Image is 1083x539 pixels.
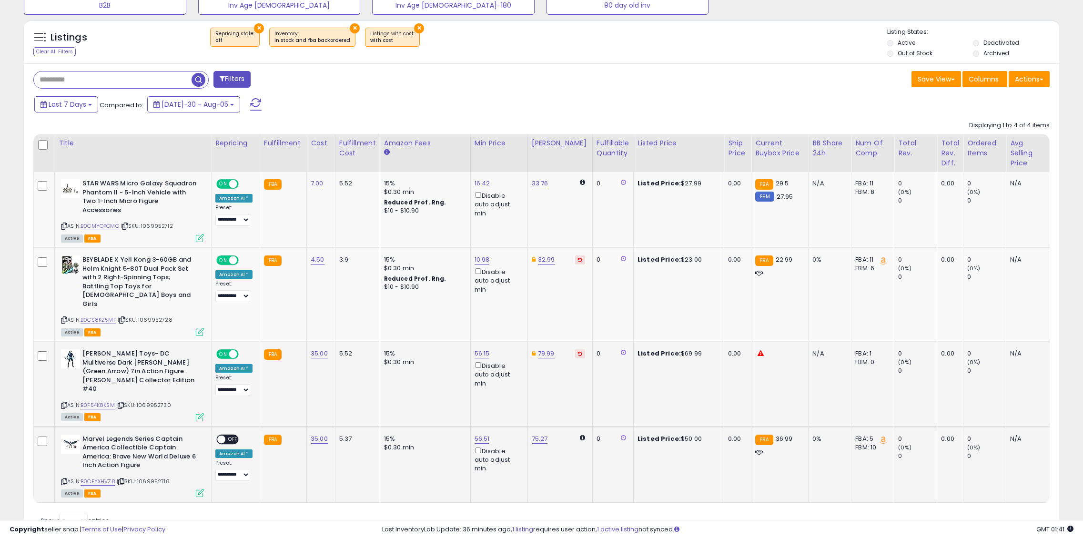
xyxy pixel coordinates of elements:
[61,234,83,243] span: All listings currently available for purchase on Amazon
[898,138,933,158] div: Total Rev.
[61,255,80,275] img: 5185O43JQlL._SL40_.jpg
[264,435,282,445] small: FBA
[532,138,588,148] div: [PERSON_NAME]
[1010,179,1042,188] div: N/A
[84,489,101,498] span: FBA
[898,188,911,196] small: (0%)
[728,138,747,158] div: Ship Price
[812,255,844,264] div: 0%
[215,281,253,302] div: Preset:
[61,435,204,497] div: ASIN:
[1010,435,1042,443] div: N/A
[213,71,251,88] button: Filters
[855,443,887,452] div: FBM: 10
[898,196,937,205] div: 0
[61,328,83,336] span: All listings currently available for purchase on Amazon
[384,198,446,206] b: Reduced Prof. Rng.
[941,349,956,358] div: 0.00
[81,478,115,486] a: B0CFYXHVZ8
[339,138,376,158] div: Fulfillment Cost
[812,349,844,358] div: N/A
[898,49,932,57] label: Out of Stock
[10,525,165,534] div: seller snap | |
[1010,349,1042,358] div: N/A
[215,138,256,148] div: Repricing
[384,443,463,452] div: $0.30 min
[217,256,229,264] span: ON
[855,435,887,443] div: FBA: 5
[638,435,717,443] div: $50.00
[61,413,83,421] span: All listings currently available for purchase on Amazon
[898,435,937,443] div: 0
[475,138,524,148] div: Min Price
[855,179,887,188] div: FBA: 11
[123,525,165,534] a: Privacy Policy
[264,255,282,266] small: FBA
[967,196,1006,205] div: 0
[967,358,981,366] small: (0%)
[215,270,253,279] div: Amazon AI *
[755,255,773,266] small: FBA
[339,435,373,443] div: 5.37
[967,366,1006,375] div: 0
[475,266,520,294] div: Disable auto adjust min
[887,28,1059,37] p: Listing States:
[898,273,937,281] div: 0
[969,74,999,84] span: Columns
[215,364,253,373] div: Amazon AI *
[855,255,887,264] div: FBA: 11
[967,349,1006,358] div: 0
[100,101,143,110] span: Compared to:
[121,222,173,230] span: | SKU: 1069952712
[84,328,101,336] span: FBA
[597,435,626,443] div: 0
[967,273,1006,281] div: 0
[538,255,555,264] a: 32.99
[350,23,360,33] button: ×
[1010,255,1042,264] div: N/A
[597,255,626,264] div: 0
[237,350,253,358] span: OFF
[215,30,254,44] span: Repricing state :
[384,255,463,264] div: 15%
[855,349,887,358] div: FBA: 1
[898,349,937,358] div: 0
[384,179,463,188] div: 15%
[84,234,101,243] span: FBA
[898,366,937,375] div: 0
[34,96,98,112] button: Last 7 Days
[82,255,198,311] b: BEYBLADE X Yell Kong 3-60GB and Helm Knight 5-80T Dual Pack Set with 2 Right-Spinning Tops; Battl...
[215,37,254,44] div: off
[311,434,328,444] a: 35.00
[638,179,717,188] div: $27.99
[1009,71,1050,87] button: Actions
[225,435,241,443] span: OFF
[967,188,981,196] small: (0%)
[215,194,253,203] div: Amazon AI *
[855,138,890,158] div: Num of Comp.
[812,138,847,158] div: BB Share 24h.
[855,358,887,366] div: FBM: 0
[967,255,1006,264] div: 0
[339,255,373,264] div: 3.9
[217,180,229,188] span: ON
[475,255,490,264] a: 10.98
[967,435,1006,443] div: 0
[414,23,424,33] button: ×
[82,179,198,217] b: STAR WARS Micro Galaxy Squadron Phantom II - 5-Inch Vehicle with Two 1-Inch Micro Figure Accessories
[475,190,520,218] div: Disable auto adjust min
[638,434,681,443] b: Listed Price:
[116,401,171,409] span: | SKU: 1069952730
[941,255,956,264] div: 0.00
[638,349,717,358] div: $69.99
[370,37,415,44] div: with cost
[10,525,44,534] strong: Copyright
[382,525,1073,534] div: Last InventoryLab Update: 36 minutes ago, requires user action, not synced.
[49,100,86,109] span: Last 7 Days
[728,255,744,264] div: 0.00
[264,349,282,360] small: FBA
[254,23,264,33] button: ×
[384,358,463,366] div: $0.30 min
[61,349,204,420] div: ASIN:
[118,316,172,324] span: | SKU: 1069952728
